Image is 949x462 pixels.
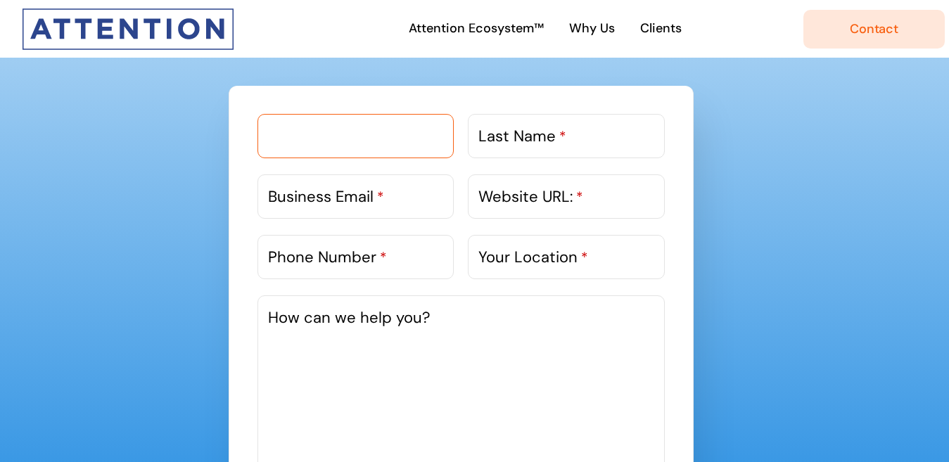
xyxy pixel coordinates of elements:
nav: Main Menu Desktop [286,4,803,54]
a: Attention Ecosystem™ [405,14,548,44]
a: Why Us [565,14,619,44]
a: Clients [636,14,686,44]
span: Clients [640,18,682,39]
label: Website URL: [478,185,583,208]
a: Attention-Only-Logo-300wide [23,6,234,25]
img: Attention Interactive Logo [23,8,234,50]
span: Contact [850,22,898,37]
label: Phone Number [268,245,387,269]
label: Business Email [268,185,384,208]
label: Your Location [478,245,588,269]
label: Last Name [478,124,566,148]
span: Why Us [569,18,615,39]
a: Contact [803,10,944,49]
span: Attention Ecosystem™ [409,18,544,39]
label: How can we help you? [268,306,431,329]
